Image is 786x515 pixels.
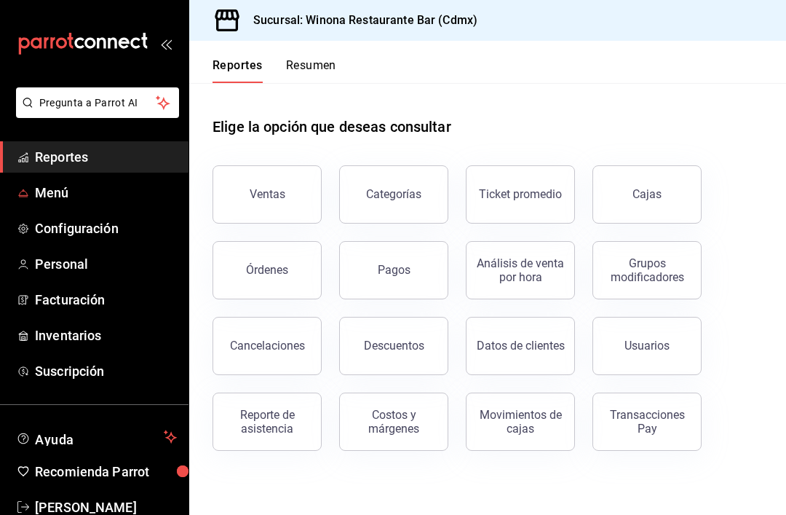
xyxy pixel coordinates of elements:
[250,187,285,201] div: Ventas
[35,254,177,274] span: Personal
[35,183,177,203] span: Menú
[35,326,177,345] span: Inventarios
[213,241,322,299] button: Órdenes
[213,165,322,224] button: Ventas
[35,147,177,167] span: Reportes
[39,95,156,111] span: Pregunta a Parrot AI
[339,317,448,375] button: Descuentos
[624,339,670,353] div: Usuarios
[592,165,702,224] a: Cajas
[35,462,177,481] span: Recomienda Parrot
[213,317,322,375] button: Cancelaciones
[592,393,702,451] button: Transacciones Pay
[35,219,177,238] span: Configuración
[286,58,336,83] button: Resumen
[35,290,177,310] span: Facturación
[242,12,477,29] h3: Sucursal: Winona Restaurante Bar (Cdmx)
[632,186,662,203] div: Cajas
[475,408,565,436] div: Movimientos de cajas
[466,165,575,224] button: Ticket promedio
[477,339,565,353] div: Datos de clientes
[466,393,575,451] button: Movimientos de cajas
[213,393,322,451] button: Reporte de asistencia
[16,87,179,118] button: Pregunta a Parrot AI
[349,408,439,436] div: Costos y márgenes
[592,317,702,375] button: Usuarios
[339,393,448,451] button: Costos y márgenes
[230,339,305,353] div: Cancelaciones
[475,256,565,284] div: Análisis de venta por hora
[378,263,410,277] div: Pagos
[160,38,172,50] button: open_drawer_menu
[35,361,177,381] span: Suscripción
[466,317,575,375] button: Datos de clientes
[602,408,692,436] div: Transacciones Pay
[213,58,336,83] div: navigation tabs
[602,256,692,284] div: Grupos modificadores
[35,428,158,446] span: Ayuda
[479,187,562,201] div: Ticket promedio
[339,241,448,299] button: Pagos
[246,263,288,277] div: Órdenes
[339,165,448,224] button: Categorías
[213,116,451,138] h1: Elige la opción que deseas consultar
[213,58,263,83] button: Reportes
[10,106,179,121] a: Pregunta a Parrot AI
[222,408,312,436] div: Reporte de asistencia
[592,241,702,299] button: Grupos modificadores
[466,241,575,299] button: Análisis de venta por hora
[364,339,424,353] div: Descuentos
[366,187,421,201] div: Categorías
